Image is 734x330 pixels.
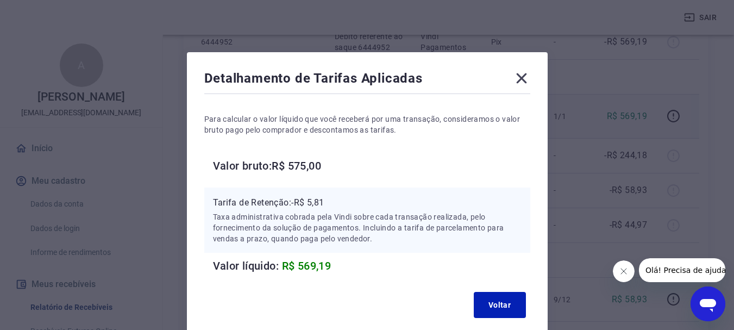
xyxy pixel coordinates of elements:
h6: Valor líquido: [213,257,530,275]
span: Olá! Precisa de ajuda? [7,8,91,16]
span: R$ 569,19 [282,259,331,272]
h6: Valor bruto: R$ 575,00 [213,157,530,175]
p: Taxa administrativa cobrada pela Vindi sobre cada transação realizada, pelo fornecimento da soluç... [213,211,522,244]
button: Voltar [474,292,526,318]
p: Tarifa de Retenção: -R$ 5,81 [213,196,522,209]
iframe: Fechar mensagem [613,260,635,282]
p: Para calcular o valor líquido que você receberá por uma transação, consideramos o valor bruto pag... [204,114,530,135]
iframe: Mensagem da empresa [639,258,725,282]
iframe: Botão para abrir a janela de mensagens [691,287,725,321]
div: Detalhamento de Tarifas Aplicadas [204,70,530,91]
